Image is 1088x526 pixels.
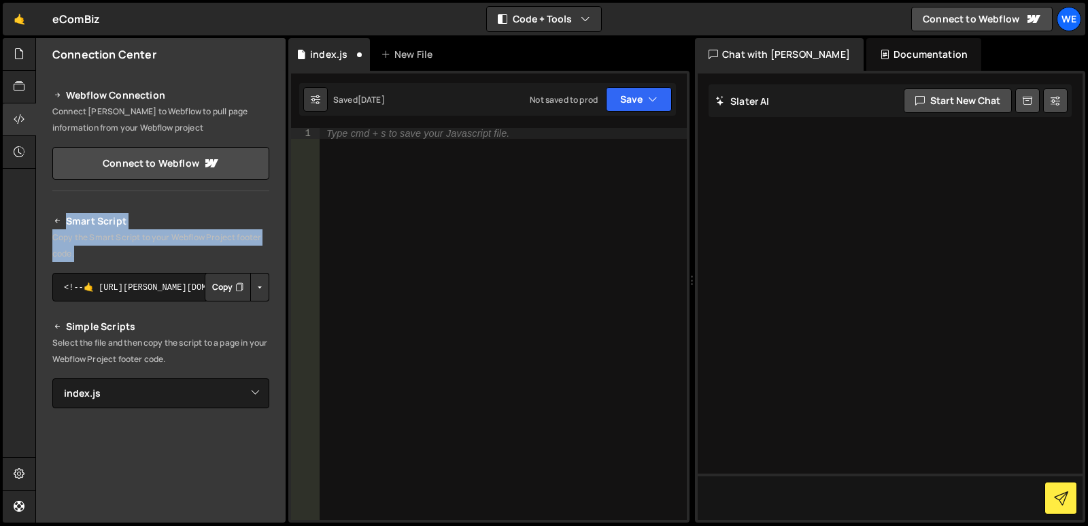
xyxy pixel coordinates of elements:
[291,128,320,139] div: 1
[530,94,598,105] div: Not saved to prod
[52,229,269,262] p: Copy the Smart Script to your Webflow Project footer code.
[358,94,385,105] div: [DATE]
[911,7,1053,31] a: Connect to Webflow
[715,95,770,108] h2: Slater AI
[606,87,672,112] button: Save
[904,88,1012,113] button: Start new chat
[52,318,269,335] h2: Simple Scripts
[205,273,269,301] div: Button group with nested dropdown
[866,38,981,71] div: Documentation
[52,47,156,62] h2: Connection Center
[3,3,36,35] a: 🤙
[326,129,509,138] div: Type cmd + s to save your Javascript file.
[52,147,269,180] a: Connect to Webflow
[205,273,251,301] button: Copy
[333,94,385,105] div: Saved
[52,335,269,367] p: Select the file and then copy the script to a page in your Webflow Project footer code.
[310,48,347,61] div: index.js
[52,273,269,301] textarea: <!--🤙 [URL][PERSON_NAME][DOMAIN_NAME]> <script>document.addEventListener("DOMContentLoaded", func...
[695,38,864,71] div: Chat with [PERSON_NAME]
[381,48,438,61] div: New File
[52,87,269,103] h2: Webflow Connection
[487,7,601,31] button: Code + Tools
[1057,7,1081,31] a: We
[52,11,100,27] div: eComBiz
[52,103,269,136] p: Connect [PERSON_NAME] to Webflow to pull page information from your Webflow project
[52,213,269,229] h2: Smart Script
